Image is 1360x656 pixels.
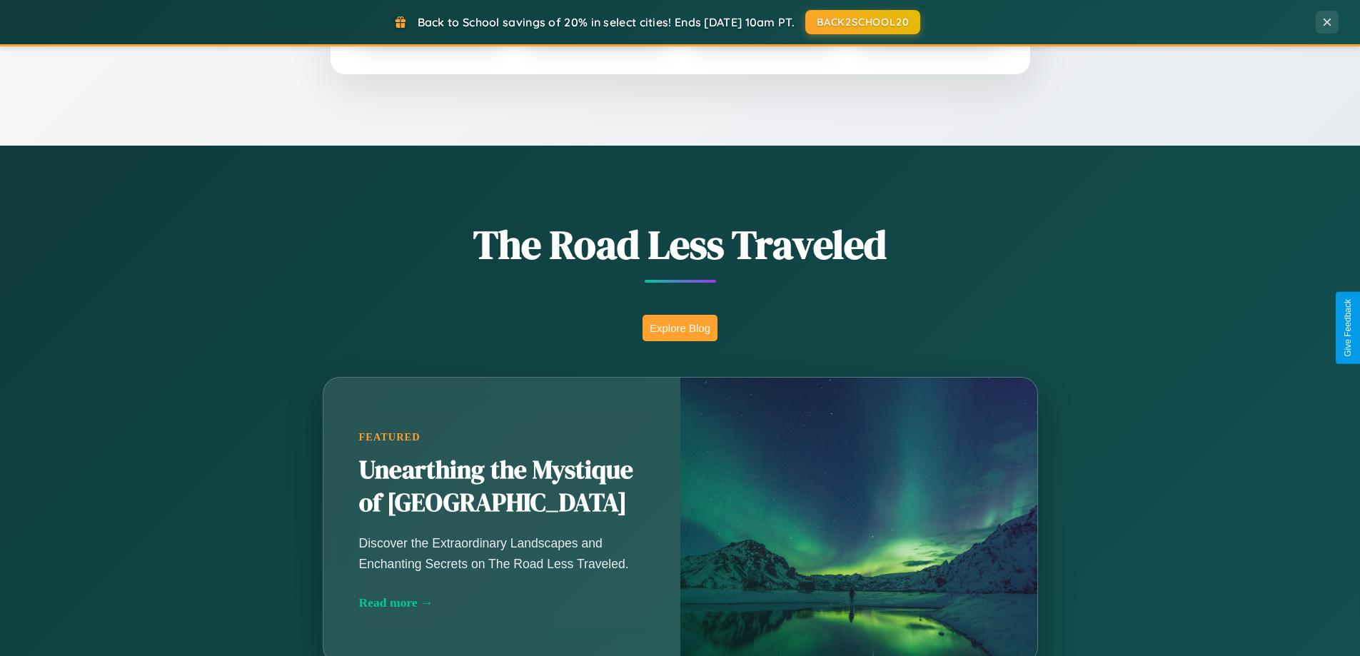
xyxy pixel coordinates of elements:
[359,595,645,610] div: Read more →
[252,217,1109,272] h1: The Road Less Traveled
[359,533,645,573] p: Discover the Extraordinary Landscapes and Enchanting Secrets on The Road Less Traveled.
[805,10,920,34] button: BACK2SCHOOL20
[418,15,795,29] span: Back to School savings of 20% in select cities! Ends [DATE] 10am PT.
[1343,299,1353,357] div: Give Feedback
[359,431,645,443] div: Featured
[643,315,717,341] button: Explore Blog
[359,454,645,520] h2: Unearthing the Mystique of [GEOGRAPHIC_DATA]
